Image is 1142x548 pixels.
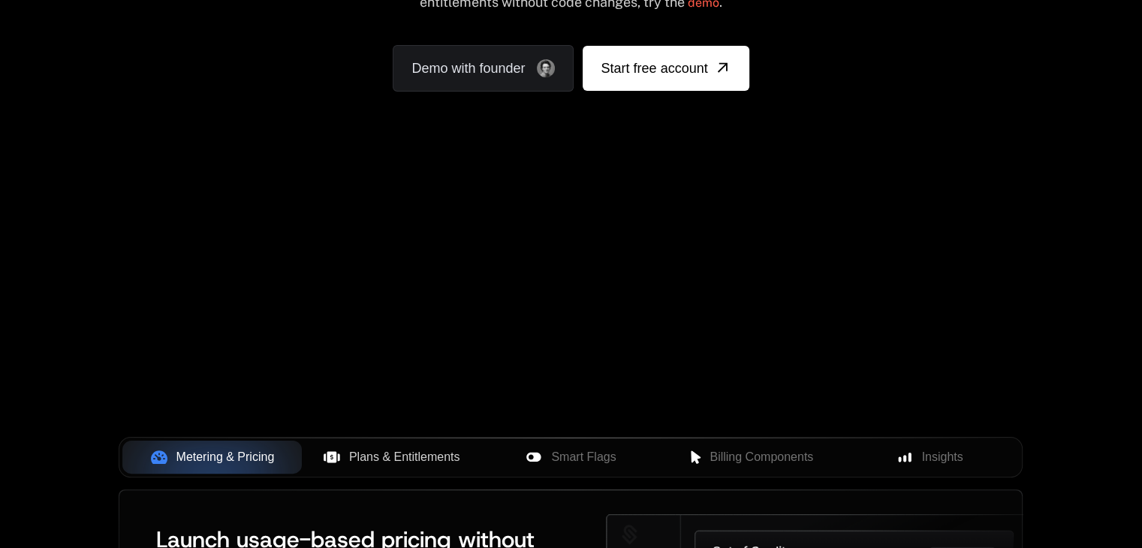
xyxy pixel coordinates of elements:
span: Smart Flags [551,448,616,466]
span: Insights [922,448,963,466]
a: Demo with founder, ,[object Object] [393,45,574,92]
a: [object Object] [583,46,749,91]
img: Founder [537,59,555,77]
span: Metering & Pricing [176,448,275,466]
button: Plans & Entitlements [302,441,481,474]
button: Insights [840,441,1020,474]
span: Billing Components [710,448,813,466]
span: Plans & Entitlements [349,448,460,466]
button: Billing Components [661,441,840,474]
button: Smart Flags [481,441,661,474]
span: Start free account [601,58,707,79]
button: Metering & Pricing [122,441,302,474]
